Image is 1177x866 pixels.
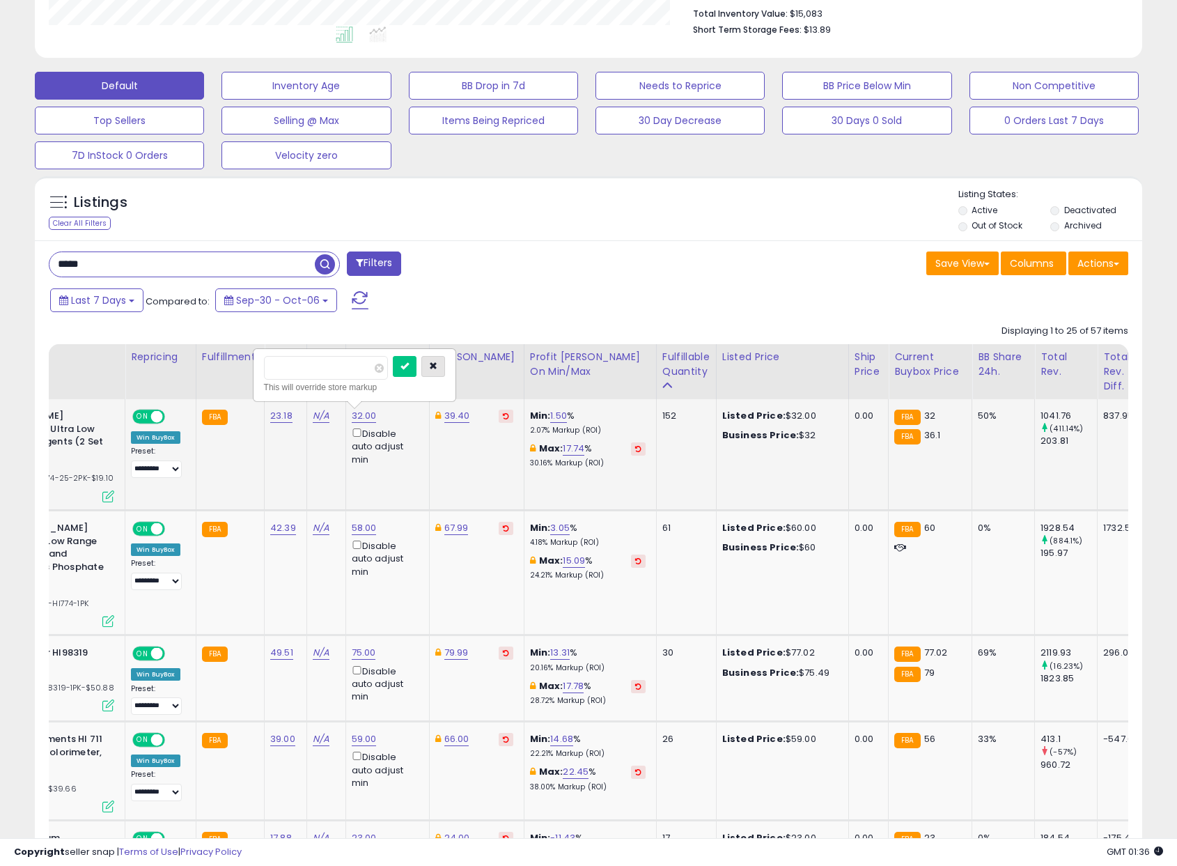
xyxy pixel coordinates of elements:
[539,554,563,567] b: Max:
[35,72,204,100] button: Default
[530,409,551,422] b: Min:
[662,522,706,534] div: 61
[270,521,296,535] a: 42.39
[978,647,1024,659] div: 69%
[1050,746,1077,757] small: (-57%)
[563,765,588,779] a: 22.45
[722,733,838,745] div: $59.00
[530,555,646,580] div: %
[722,521,786,534] b: Listed Price:
[1040,350,1091,379] div: Total Rev.
[163,648,185,660] span: OFF
[722,541,838,554] div: $60
[782,107,951,134] button: 30 Days 0 Sold
[530,571,646,580] p: 24.21% Markup (ROI)
[595,72,765,100] button: Needs to Reprice
[722,410,838,422] div: $32.00
[530,410,646,435] div: %
[1068,252,1128,275] button: Actions
[530,680,646,706] div: %
[530,556,536,565] i: This overrides the store level max markup for this listing
[131,770,185,801] div: Preset:
[530,749,646,759] p: 22.21% Markup (ROI)
[524,344,656,399] th: The percentage added to the cost of goods (COGS) that forms the calculator for Min & Max prices.
[1050,660,1083,672] small: (16.23%)
[530,442,646,468] div: %
[270,409,293,423] a: 23.18
[550,521,570,535] a: 3.05
[131,668,180,681] div: Win BuyBox
[352,663,419,704] div: Disable auto adjust min
[71,293,126,307] span: Last 7 Days
[1050,535,1082,546] small: (884.1%)
[635,557,641,564] i: Revert to store-level Max Markup
[221,107,391,134] button: Selling @ Max
[894,429,920,444] small: FBA
[924,646,948,659] span: 77.02
[1107,845,1163,858] span: 2025-10-14 01:36 GMT
[1040,522,1097,534] div: 1928.54
[352,732,377,746] a: 59.00
[74,193,127,212] h5: Listings
[530,733,646,759] div: %
[1040,733,1097,745] div: 413.1
[924,428,941,442] span: 36.1
[539,679,563,693] b: Max:
[855,733,878,745] div: 0.00
[978,733,1024,745] div: 33%
[722,428,799,442] b: Business Price:
[1103,350,1146,394] div: Total Rev. Diff.
[722,646,786,659] b: Listed Price:
[978,410,1024,422] div: 50%
[409,72,578,100] button: BB Drop in 7d
[49,217,111,230] div: Clear All Filters
[1040,547,1097,559] div: 195.97
[958,188,1142,201] p: Listing States:
[924,521,935,534] span: 60
[131,350,190,364] div: Repricing
[978,350,1029,379] div: BB Share 24h.
[722,350,843,364] div: Listed Price
[894,522,920,537] small: FBA
[435,350,518,364] div: [PERSON_NAME]
[163,523,185,535] span: OFF
[444,732,469,746] a: 66.00
[313,732,329,746] a: N/A
[855,647,878,659] div: 0.00
[131,431,180,444] div: Win BuyBox
[14,845,65,858] strong: Copyright
[595,107,765,134] button: 30 Day Decrease
[1001,325,1128,338] div: Displaying 1 to 25 of 57 items
[978,522,1024,534] div: 0%
[1040,759,1097,771] div: 960.72
[202,647,228,662] small: FBA
[221,141,391,169] button: Velocity zero
[662,410,706,422] div: 152
[894,647,920,662] small: FBA
[855,522,878,534] div: 0.00
[722,647,838,659] div: $77.02
[163,734,185,746] span: OFF
[530,521,551,534] b: Min:
[202,350,258,364] div: Fulfillment
[352,409,377,423] a: 32.00
[131,684,185,716] div: Preset:
[924,732,935,745] span: 56
[444,409,470,423] a: 39.40
[1001,252,1066,275] button: Columns
[202,733,228,748] small: FBA
[662,733,706,745] div: 26
[131,755,180,767] div: Win BuyBox
[539,765,563,778] b: Max:
[855,350,882,379] div: Ship Price
[662,350,710,379] div: Fulfillable Quantity
[894,667,920,682] small: FBA
[313,646,329,660] a: N/A
[662,647,706,659] div: 30
[1103,733,1141,745] div: -547.62
[969,72,1139,100] button: Non Competitive
[722,409,786,422] b: Listed Price:
[35,141,204,169] button: 7D InStock 0 Orders
[894,410,920,425] small: FBA
[722,522,838,534] div: $60.00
